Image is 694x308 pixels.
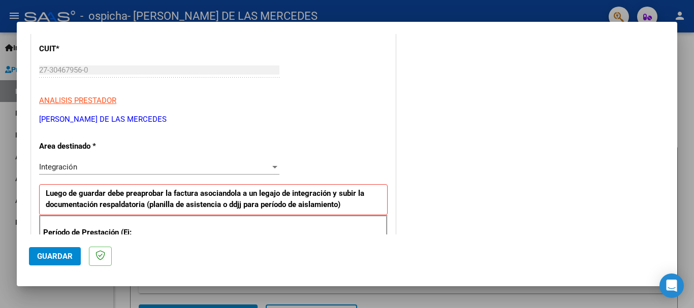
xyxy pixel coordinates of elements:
div: Open Intercom Messenger [659,273,684,298]
strong: Luego de guardar debe preaprobar la factura asociandola a un legajo de integración y subir la doc... [46,189,364,210]
span: ANALISIS PRESTADOR [39,96,116,105]
span: Integración [39,162,77,172]
button: Guardar [29,247,81,265]
p: CUIT [39,43,144,55]
span: Guardar [37,252,73,261]
p: Area destinado * [39,141,144,152]
p: Período de Prestación (Ej: 202505 para Mayo 2025) [43,227,145,250]
p: [PERSON_NAME] DE LAS MERCEDES [39,114,388,125]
